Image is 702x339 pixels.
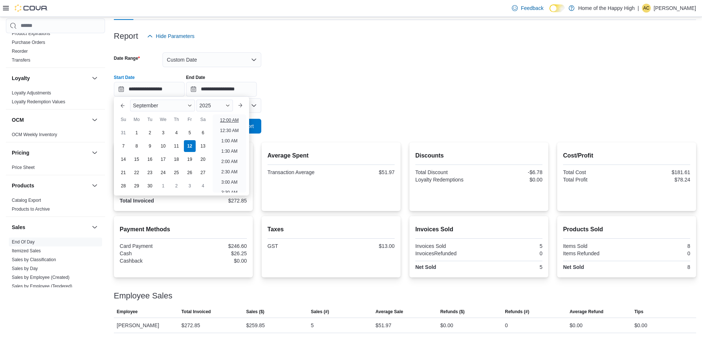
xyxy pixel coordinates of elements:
[628,169,690,175] div: $181.61
[144,140,156,152] div: day-9
[144,127,156,139] div: day-2
[184,153,196,165] div: day-19
[90,148,99,157] button: Pricing
[234,100,246,111] button: Next month
[12,49,28,54] a: Reorder
[144,180,156,192] div: day-30
[118,127,129,139] div: day-31
[12,257,56,263] span: Sales by Classification
[157,114,169,125] div: We
[12,239,35,245] span: End Of Day
[246,321,265,330] div: $259.85
[120,250,182,256] div: Cash
[197,114,209,125] div: Sa
[268,225,395,234] h2: Taxes
[131,153,143,165] div: day-15
[570,321,583,330] div: $0.00
[6,130,105,142] div: OCM
[185,258,247,264] div: $0.00
[268,243,330,249] div: GST
[131,167,143,179] div: day-22
[12,132,57,137] a: OCM Weekly Inventory
[415,177,478,183] div: Loyalty Redemptions
[12,257,56,262] a: Sales by Classification
[185,250,247,256] div: $26.25
[144,153,156,165] div: day-16
[12,149,29,156] h3: Pricing
[12,75,30,82] h3: Loyalty
[480,243,542,249] div: 5
[12,48,28,54] span: Reorder
[6,163,105,175] div: Pricing
[15,4,48,12] img: Cova
[12,266,38,271] a: Sales by Day
[157,167,169,179] div: day-24
[12,90,51,96] span: Loyalty Adjustments
[114,75,135,80] label: Start Date
[114,32,138,41] h3: Report
[480,169,542,175] div: -$6.78
[628,250,690,256] div: 0
[197,167,209,179] div: day-27
[118,114,129,125] div: Su
[120,225,247,234] h2: Payment Methods
[12,116,24,124] h3: OCM
[184,140,196,152] div: day-12
[12,248,41,253] a: Itemized Sales
[268,169,330,175] div: Transaction Average
[311,321,314,330] div: 5
[217,126,242,135] li: 12:30 AM
[251,103,257,108] button: Open list of options
[118,180,129,192] div: day-28
[186,82,257,97] input: Press the down key to open a popover containing a calendar.
[6,196,105,217] div: Products
[114,55,140,61] label: Date Range
[118,153,129,165] div: day-14
[634,309,643,315] span: Tips
[332,169,395,175] div: $51.97
[181,321,200,330] div: $272.85
[217,116,242,125] li: 12:00 AM
[218,178,240,187] li: 3:00 AM
[12,274,70,280] span: Sales by Employee (Created)
[184,180,196,192] div: day-3
[415,169,478,175] div: Total Discount
[12,207,50,212] a: Products to Archive
[171,180,182,192] div: day-2
[199,103,211,108] span: 2025
[12,99,65,105] span: Loyalty Redemption Values
[218,157,240,166] li: 2:00 AM
[415,225,542,234] h2: Invoices Sold
[12,31,50,36] a: Product Expirations
[638,4,639,13] p: |
[12,266,38,271] span: Sales by Day
[643,4,650,13] span: AC
[12,198,41,203] a: Catalog Export
[171,127,182,139] div: day-4
[197,153,209,165] div: day-20
[563,243,625,249] div: Items Sold
[218,188,240,197] li: 3:30 AM
[117,100,129,111] button: Previous Month
[120,198,154,204] strong: Total Invoiced
[570,309,604,315] span: Average Refund
[376,309,403,315] span: Average Sale
[505,321,508,330] div: 0
[171,153,182,165] div: day-18
[563,169,625,175] div: Total Cost
[90,181,99,190] button: Products
[415,250,478,256] div: InvoicesRefunded
[144,29,198,44] button: Hide Parameters
[563,250,625,256] div: Items Refunded
[634,321,647,330] div: $0.00
[12,284,72,289] a: Sales by Employee (Tendered)
[12,99,65,104] a: Loyalty Redemption Values
[144,167,156,179] div: day-23
[505,309,529,315] span: Refunds (#)
[246,309,264,315] span: Sales ($)
[509,1,546,15] a: Feedback
[157,127,169,139] div: day-3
